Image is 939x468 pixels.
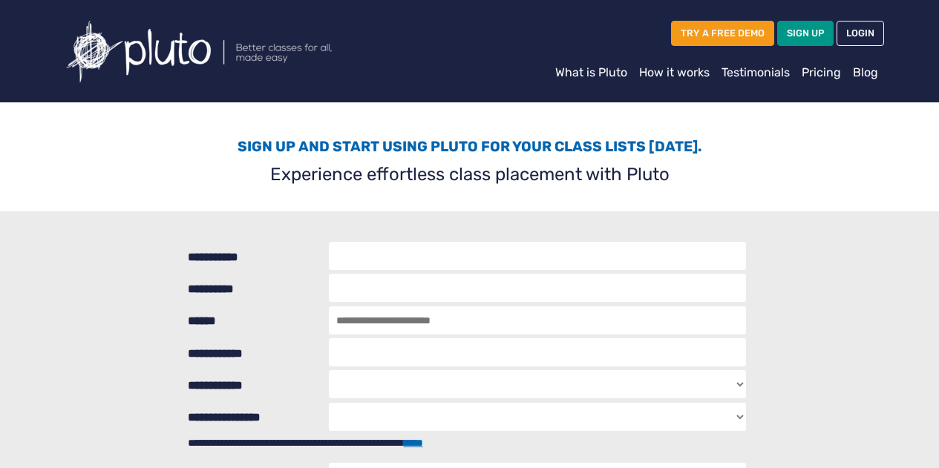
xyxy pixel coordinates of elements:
[65,138,875,155] h3: Sign up and start using Pluto for your class lists [DATE].
[796,58,847,88] a: Pricing
[777,21,834,45] a: SIGN UP
[65,161,875,188] p: Experience effortless class placement with Pluto
[716,58,796,88] a: Testimonials
[549,58,633,88] a: What is Pluto
[633,58,716,88] a: How it works
[56,12,412,90] img: Pluto logo with the text Better classes for all, made easy
[847,58,884,88] a: Blog
[671,21,774,45] a: TRY A FREE DEMO
[837,21,884,45] a: LOGIN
